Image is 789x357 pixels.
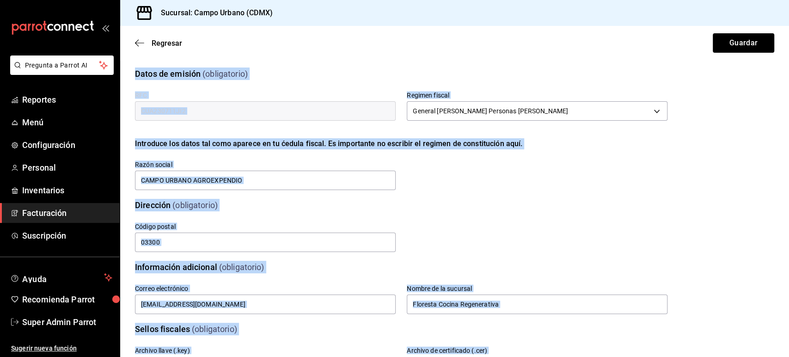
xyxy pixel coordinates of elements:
a: Pregunta a Parrot AI [6,67,114,77]
div: Dirección [135,199,171,211]
label: Correo electrónico [135,285,396,292]
div: Información adicional [135,261,217,273]
div: (obligatorio) [172,199,218,211]
label: RFC [135,92,396,98]
label: Código postal [135,223,396,230]
span: Facturación [22,207,112,219]
label: Razón social [135,161,396,168]
input: Obligatorio [135,233,396,252]
span: Personal [22,161,112,174]
div: Introduce los datos tal como aparece en tu ćedula fiscal. Es importante no escribir el regimen de... [135,138,667,149]
label: Archivo de certificado (.cer) [407,347,487,354]
button: Pregunta a Parrot AI [10,55,114,75]
span: Suscripción [22,229,112,242]
div: Datos de emisión [135,68,201,80]
label: Nombre de la sucursal [407,285,667,292]
span: Configuración [22,139,112,151]
span: Menú [22,116,112,129]
span: Super Admin Parrot [22,316,112,328]
button: Guardar [713,33,774,53]
label: Archivo llave (.key) [135,347,190,354]
span: Ayuda [22,272,100,283]
div: Sellos fiscales [135,323,190,335]
span: Regresar [152,39,182,48]
button: Regresar [135,39,182,48]
div: (obligatorio) [202,68,248,80]
span: Sugerir nueva función [11,344,112,353]
div: (obligatorio) [192,323,237,335]
span: Reportes [22,93,112,106]
span: Inventarios [22,184,112,197]
h3: Sucursal: Campo Urbano (CDMX) [153,7,273,18]
label: Regimen fiscal [407,92,667,98]
span: General [PERSON_NAME] Personas [PERSON_NAME] [413,106,568,116]
span: Pregunta a Parrot AI [25,61,99,70]
button: open_drawer_menu [102,24,109,31]
span: Recomienda Parrot [22,293,112,306]
div: (obligatorio) [219,261,264,273]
